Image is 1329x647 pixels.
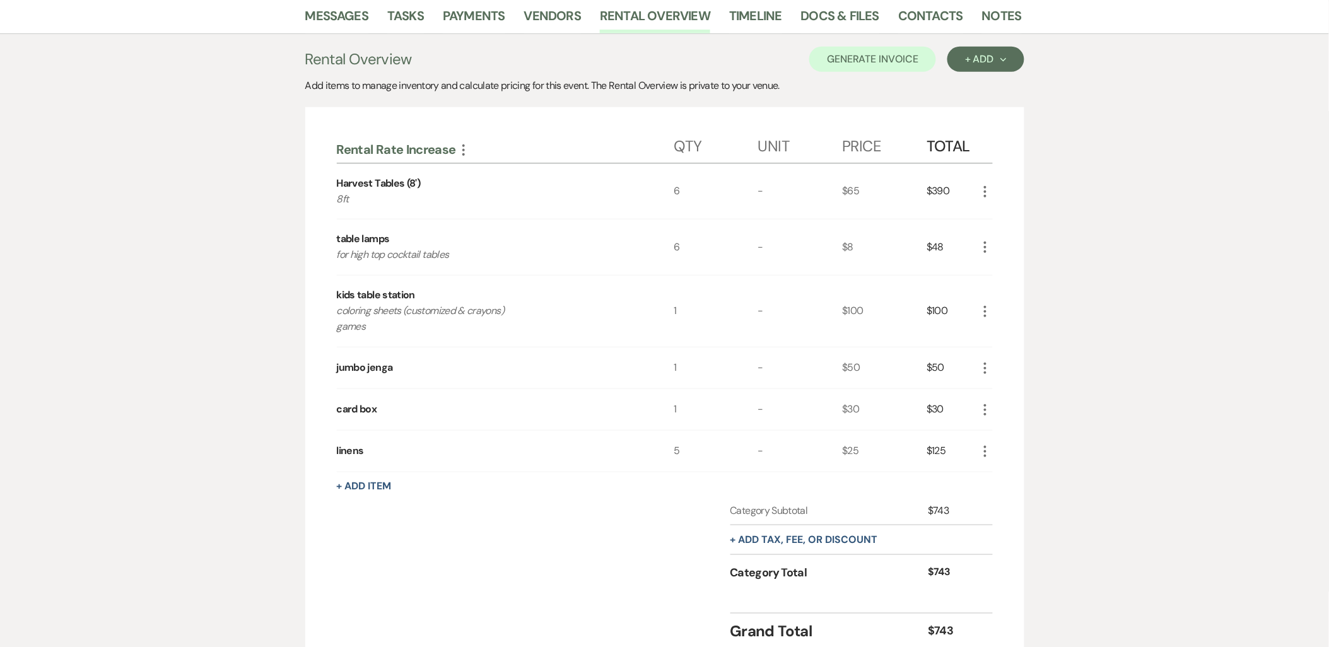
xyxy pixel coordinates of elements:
[674,431,758,472] div: 5
[927,219,977,275] div: $48
[898,6,963,33] a: Contacts
[843,219,927,275] div: $8
[337,141,674,158] div: Rental Rate Increase
[928,622,977,639] div: $743
[927,389,977,430] div: $30
[758,125,843,163] div: Unit
[674,219,758,275] div: 6
[674,276,758,347] div: 1
[927,347,977,388] div: $50
[337,443,364,458] div: linens
[337,303,640,335] p: coloring sheets (customized & crayons) games
[337,481,392,491] button: + Add Item
[928,503,977,518] div: $743
[337,191,640,207] p: 8ft
[387,6,424,33] a: Tasks
[305,78,1024,93] div: Add items to manage inventory and calculate pricing for this event. The Rental Overview is privat...
[758,347,843,388] div: -
[843,389,927,430] div: $30
[843,431,927,472] div: $25
[337,288,415,303] div: kids table station
[730,503,928,518] div: Category Subtotal
[801,6,879,33] a: Docs & Files
[843,125,927,163] div: Price
[758,431,843,472] div: -
[674,125,758,163] div: Qty
[337,176,421,191] div: Harvest Tables (8')
[674,347,758,388] div: 1
[758,219,843,275] div: -
[982,6,1022,33] a: Notes
[965,54,1006,64] div: + Add
[337,247,640,263] p: for high top cocktail tables
[809,47,936,72] button: Generate Invoice
[305,6,369,33] a: Messages
[730,535,878,545] button: + Add tax, fee, or discount
[674,164,758,219] div: 6
[927,276,977,347] div: $100
[730,564,928,581] div: Category Total
[843,164,927,219] div: $65
[305,48,412,71] h3: Rental Overview
[337,231,390,247] div: table lamps
[843,276,927,347] div: $100
[524,6,581,33] a: Vendors
[600,6,710,33] a: Rental Overview
[758,164,843,219] div: -
[337,360,393,375] div: jumbo jenga
[730,620,928,643] div: Grand Total
[729,6,782,33] a: Timeline
[337,402,377,417] div: card box
[927,431,977,472] div: $125
[928,564,977,581] div: $743
[443,6,505,33] a: Payments
[758,276,843,347] div: -
[674,389,758,430] div: 1
[843,347,927,388] div: $50
[927,125,977,163] div: Total
[927,164,977,219] div: $390
[758,389,843,430] div: -
[947,47,1024,72] button: + Add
